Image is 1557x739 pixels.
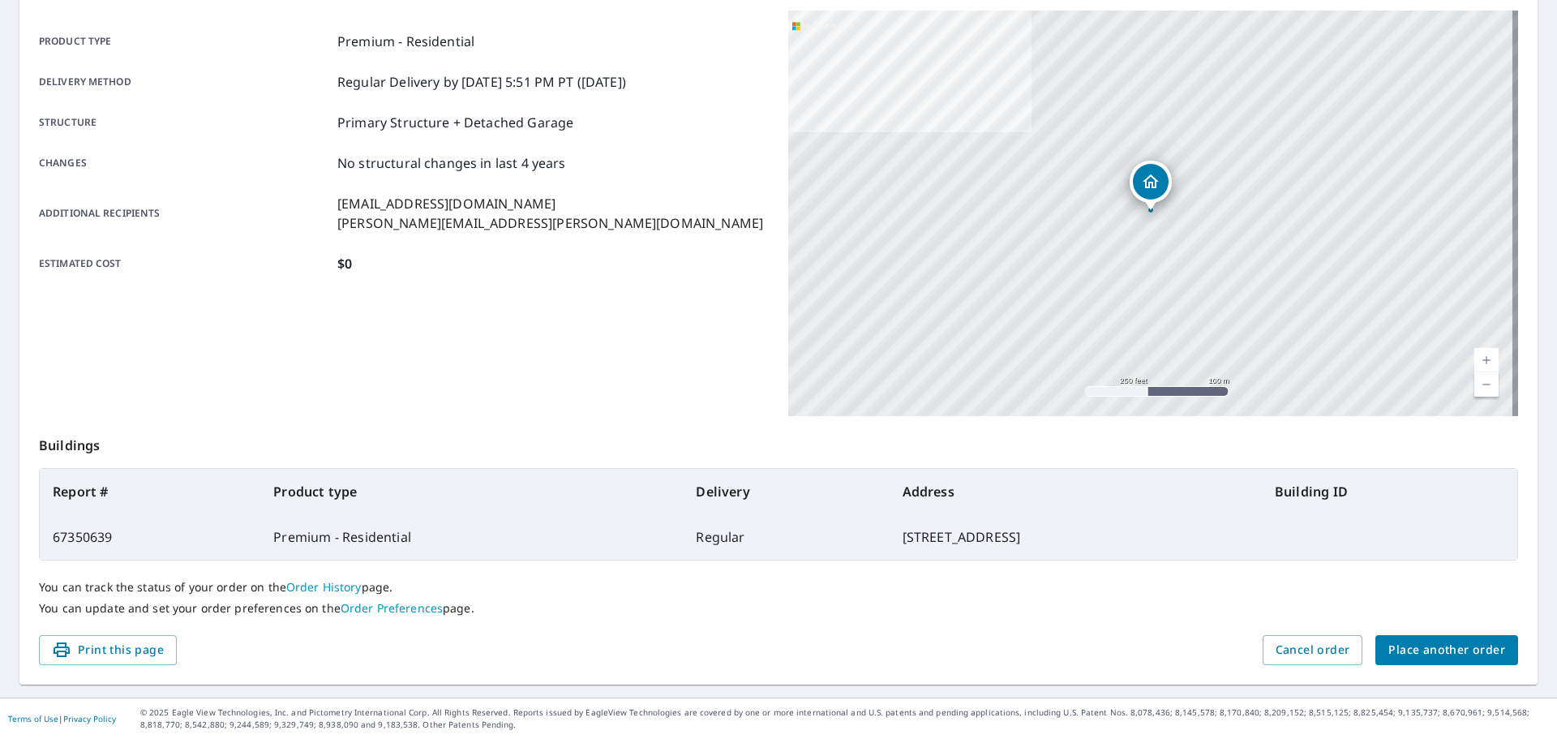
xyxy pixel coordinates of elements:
p: Premium - Residential [337,32,474,51]
button: Cancel order [1263,635,1363,665]
td: [STREET_ADDRESS] [890,514,1262,560]
p: Product type [39,32,331,51]
a: Terms of Use [8,713,58,724]
span: Cancel order [1276,640,1350,660]
p: Changes [39,153,331,173]
p: [PERSON_NAME][EMAIL_ADDRESS][PERSON_NAME][DOMAIN_NAME] [337,213,763,233]
td: Premium - Residential [260,514,683,560]
p: No structural changes in last 4 years [337,153,566,173]
p: $0 [337,254,352,273]
th: Building ID [1262,469,1517,514]
div: Dropped pin, building 1, Residential property, 3911 Glengate Dr Arlington, TX 76016 [1130,161,1172,211]
p: Estimated cost [39,254,331,273]
p: Regular Delivery by [DATE] 5:51 PM PT ([DATE]) [337,72,626,92]
p: You can track the status of your order on the page. [39,580,1518,595]
td: 67350639 [40,514,260,560]
p: You can update and set your order preferences on the page. [39,601,1518,616]
p: [EMAIL_ADDRESS][DOMAIN_NAME] [337,194,763,213]
th: Delivery [683,469,889,514]
a: Privacy Policy [63,713,116,724]
span: Print this page [52,640,164,660]
p: Additional recipients [39,194,331,233]
p: Primary Structure + Detached Garage [337,113,573,132]
p: Structure [39,113,331,132]
th: Address [890,469,1262,514]
span: Place another order [1388,640,1505,660]
a: Current Level 17, Zoom In [1474,348,1499,372]
a: Order History [286,579,362,595]
p: © 2025 Eagle View Technologies, Inc. and Pictometry International Corp. All Rights Reserved. Repo... [140,707,1549,731]
p: Buildings [39,416,1518,468]
th: Report # [40,469,260,514]
button: Place another order [1375,635,1518,665]
th: Product type [260,469,683,514]
td: Regular [683,514,889,560]
a: Current Level 17, Zoom Out [1474,372,1499,397]
p: Delivery method [39,72,331,92]
button: Print this page [39,635,177,665]
p: | [8,714,116,724]
a: Order Preferences [341,600,443,616]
